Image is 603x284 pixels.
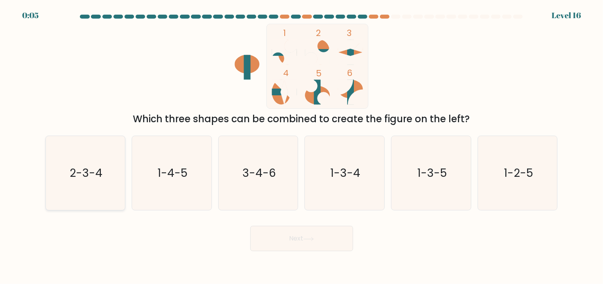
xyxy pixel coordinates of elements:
[504,165,533,181] text: 1-2-5
[347,27,352,39] tspan: 3
[347,67,352,80] tspan: 6
[417,165,447,181] text: 1-3-5
[22,9,39,21] div: 0:05
[50,112,553,126] div: Which three shapes can be combined to create the figure on the left?
[242,165,276,181] text: 3-4-6
[552,9,581,21] div: Level 16
[283,67,289,80] tspan: 4
[283,27,286,39] tspan: 1
[70,165,102,181] text: 2-3-4
[250,226,353,251] button: Next
[316,27,321,39] tspan: 2
[331,165,361,181] text: 1-3-4
[157,165,187,181] text: 1-4-5
[316,67,322,80] tspan: 5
